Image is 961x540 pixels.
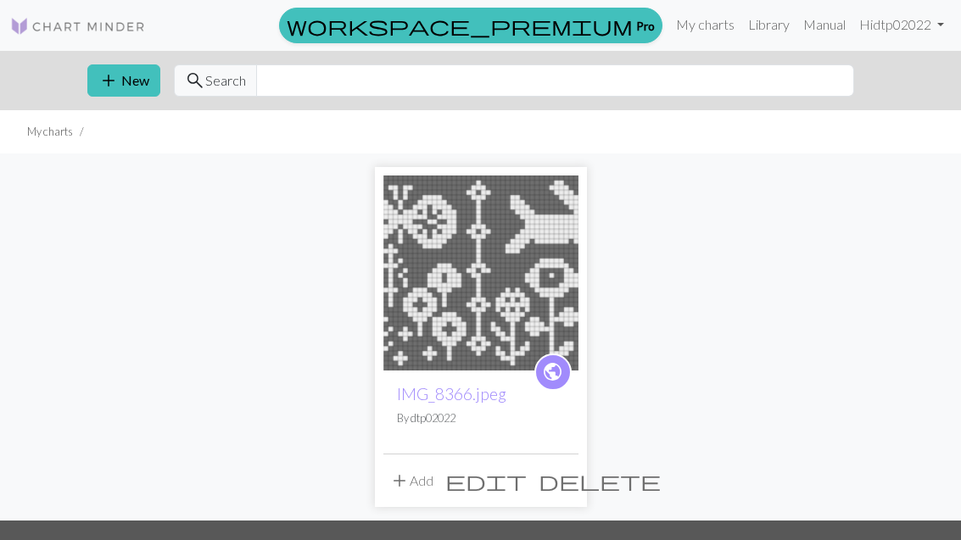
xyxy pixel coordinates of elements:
img: IMG_8366.jpeg [383,175,578,370]
i: Edit [445,470,527,491]
a: Hidtp02022 [852,8,951,42]
a: My charts [669,8,741,42]
img: Logo [10,16,146,36]
p: By dtp02022 [397,410,565,426]
button: New [87,64,160,97]
i: public [542,355,563,389]
button: Delete [533,465,667,497]
span: public [542,359,563,385]
span: edit [445,469,527,493]
a: IMG_8366.jpeg [383,263,578,279]
a: Pro [279,8,662,43]
span: search [185,69,205,92]
li: My charts [27,124,73,140]
span: workspace_premium [287,14,633,37]
a: IMG_8366.jpeg [397,384,506,404]
span: add [389,469,410,493]
span: Search [205,70,246,91]
button: Edit [439,465,533,497]
a: public [534,354,572,391]
button: Add [383,465,439,497]
a: Manual [796,8,852,42]
span: delete [539,469,661,493]
span: add [98,69,119,92]
a: Library [741,8,796,42]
